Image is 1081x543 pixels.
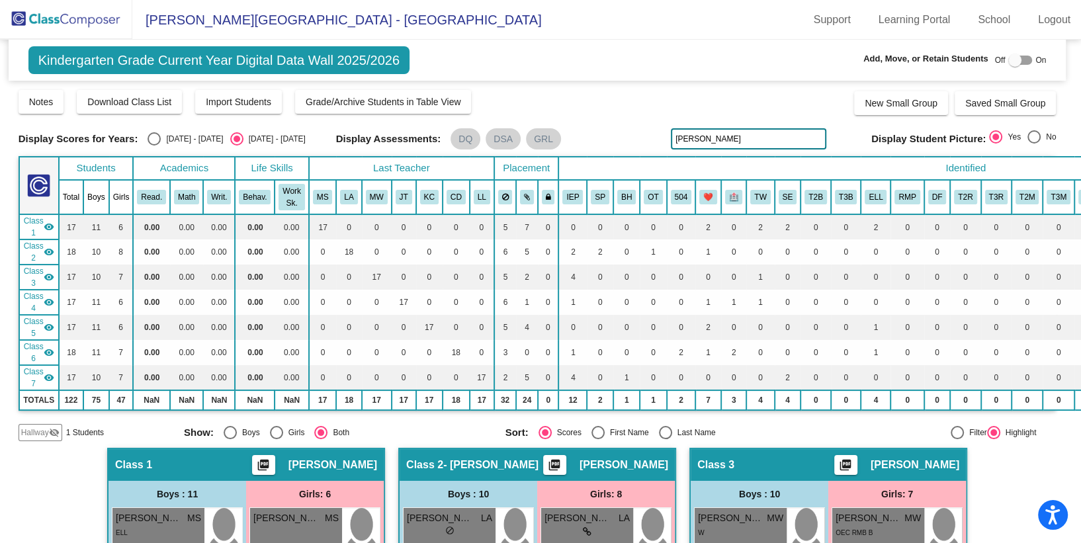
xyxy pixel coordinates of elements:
th: Academics [133,157,235,180]
td: 11 [83,315,109,340]
span: Class 2 [24,240,44,264]
button: Math [174,190,199,204]
a: Support [803,9,861,30]
button: JT [396,190,412,204]
td: 0 [924,315,951,340]
td: 0 [392,214,416,239]
td: 0 [800,239,831,265]
button: Notes [19,90,64,114]
td: 0.00 [170,290,203,315]
button: T2B [804,190,827,204]
span: Class 1 [24,215,44,239]
td: 0 [775,239,801,265]
td: 0 [950,239,980,265]
button: Print Students Details [252,455,275,475]
td: 1 [695,290,721,315]
td: 17 [59,315,83,340]
td: 0 [950,315,980,340]
th: 504 Plan [667,180,696,214]
a: School [967,9,1021,30]
th: English Language Learner [861,180,890,214]
mat-icon: picture_as_pdf [255,458,271,477]
td: 7 [109,265,134,290]
td: 0 [800,214,831,239]
button: ELL [865,190,886,204]
td: 0 [336,315,361,340]
th: Tier 3 Behavior Plan [831,180,861,214]
td: 0 [981,315,1012,340]
td: 0 [1012,214,1043,239]
button: ❤️ [699,190,717,204]
td: 0.00 [203,315,235,340]
mat-radio-group: Select an option [989,130,1056,147]
td: 0 [416,214,443,239]
td: 0 [667,239,696,265]
td: 0 [1012,315,1043,340]
td: 0 [613,239,640,265]
td: 0 [861,290,890,315]
button: OT [644,190,662,204]
td: 0 [721,315,747,340]
td: 0 [443,290,470,315]
td: 0.00 [133,265,170,290]
mat-chip: DSA [486,128,521,149]
td: 1 [558,290,587,315]
span: Saved Small Group [965,98,1045,108]
button: RMP [894,190,920,204]
td: 0 [981,290,1012,315]
td: 0.00 [235,265,275,290]
button: T3R [985,190,1008,204]
td: 17 [309,214,337,239]
td: 0 [392,265,416,290]
td: 17 [59,265,83,290]
td: 0.00 [235,214,275,239]
span: Import Students [206,97,271,107]
td: 0 [831,265,861,290]
td: 0.00 [275,290,308,315]
button: Work Sk. [279,184,304,210]
th: Boys [83,180,109,214]
td: 0 [443,214,470,239]
td: 0 [309,315,337,340]
td: 11 [83,214,109,239]
td: 0.00 [275,239,308,265]
th: Heart Parent [695,180,721,214]
span: Grade/Archive Students in Table View [306,97,461,107]
td: 0.00 [235,239,275,265]
td: 0 [309,290,337,315]
button: Grade/Archive Students in Table View [295,90,472,114]
td: 0 [1043,290,1074,315]
a: Logout [1027,9,1081,30]
td: 0 [1012,290,1043,315]
td: 0 [667,265,696,290]
td: 5 [494,315,517,340]
td: 0 [362,315,392,340]
td: 0 [538,265,559,290]
mat-icon: picture_as_pdf [838,458,853,477]
td: 0 [558,315,587,340]
button: SE [779,190,797,204]
th: Tier 2 Reading [950,180,980,214]
th: Girls [109,180,134,214]
div: [DATE] - [DATE] [243,133,306,145]
th: Jen Tomaro [392,180,416,214]
th: Maggie Sprinkle [309,180,337,214]
td: 0 [392,239,416,265]
td: 0 [775,315,801,340]
button: BH [617,190,636,204]
td: 0 [558,214,587,239]
button: IEP [562,190,583,204]
th: Carolyn Dechant [443,180,470,214]
td: 2 [516,265,538,290]
td: 0 [538,290,559,315]
td: 0 [721,265,747,290]
td: 0.00 [275,265,308,290]
td: 0 [981,239,1012,265]
td: 0 [1043,214,1074,239]
td: 1 [640,239,666,265]
td: 0 [775,290,801,315]
td: 6 [109,290,134,315]
td: 0 [587,315,613,340]
button: 🏥 [725,190,743,204]
span: Add, Move, or Retain Students [863,52,988,65]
